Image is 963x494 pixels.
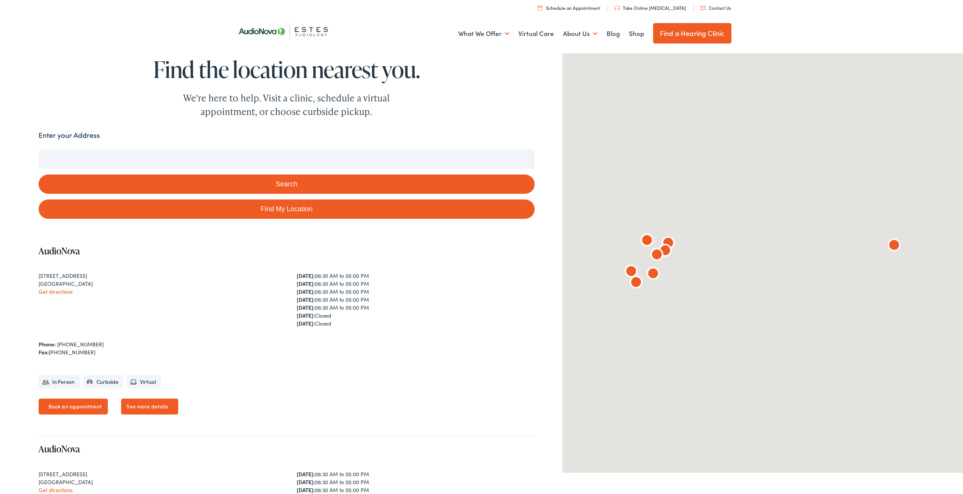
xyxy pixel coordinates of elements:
[297,280,315,287] strong: [DATE]:
[39,245,80,257] a: AudioNova
[297,319,315,327] strong: [DATE]:
[39,470,277,478] div: [STREET_ADDRESS]
[638,232,656,250] div: AudioNova
[615,6,620,10] img: utility icon
[297,470,315,478] strong: [DATE]:
[629,20,644,48] a: Shop
[297,486,315,494] strong: [DATE]:
[648,246,666,265] div: AudioNova
[57,340,104,348] a: [PHONE_NUMBER]
[297,304,315,311] strong: [DATE]:
[297,312,315,319] strong: [DATE]:
[700,5,731,11] a: Contact Us
[297,288,315,295] strong: [DATE]:
[39,478,277,486] div: [GEOGRAPHIC_DATA]
[39,486,73,494] a: Get directions
[39,443,80,455] a: AudioNova
[39,57,535,82] h1: Find the location nearest you.
[622,263,640,281] div: AudioNova
[126,375,161,388] li: Virtual
[607,20,620,48] a: Blog
[563,20,597,48] a: About Us
[615,5,686,11] a: Take Online [MEDICAL_DATA]
[39,150,535,169] input: Enter your address or zip code
[644,265,662,284] div: AudioNova
[297,272,315,279] strong: [DATE]:
[83,375,124,388] li: Curbside
[538,5,542,10] img: utility icon
[297,478,315,486] strong: [DATE]:
[700,6,706,10] img: utility icon
[297,296,315,303] strong: [DATE]:
[297,272,535,327] div: 08:30 AM to 05:00 PM 08:30 AM to 05:00 PM 08:30 AM to 05:00 PM 08:30 AM to 05:00 PM 08:30 AM to 0...
[165,91,408,118] div: We're here to help. Visit a clinic, schedule a virtual appointment, or choose curbside pickup.
[39,375,80,388] li: In Person
[538,5,600,11] a: Schedule an Appointment
[656,242,674,260] div: AudioNova
[458,20,509,48] a: What We Offer
[39,272,277,280] div: [STREET_ADDRESS]
[885,237,903,255] div: AudioNova
[518,20,554,48] a: Virtual Care
[39,340,56,348] strong: Phone:
[39,288,73,295] a: Get directions
[627,274,645,292] div: AudioNova
[39,175,535,194] button: Search
[39,348,535,356] div: [PHONE_NUMBER]
[39,280,277,288] div: [GEOGRAPHIC_DATA]
[39,399,108,415] a: Book an appointment
[659,235,677,253] div: AudioNova
[121,399,178,415] a: See more details
[39,199,535,219] a: Find My Location
[39,348,49,356] strong: Fax:
[39,130,100,141] label: Enter your Address
[653,23,731,44] a: Find a Hearing Clinic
